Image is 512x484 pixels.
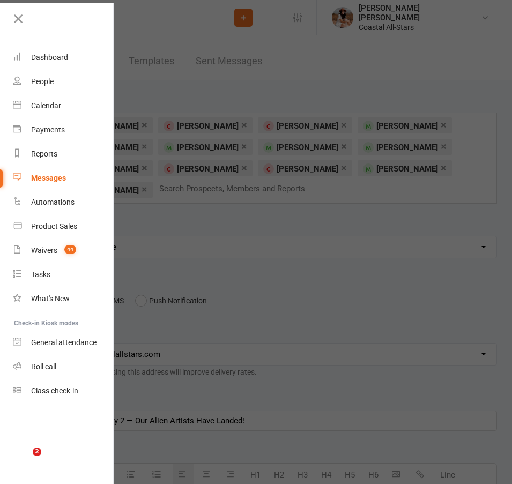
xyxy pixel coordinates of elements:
[31,222,77,230] div: Product Sales
[11,448,36,473] iframe: Intercom live chat
[31,294,70,303] div: What's New
[31,101,61,110] div: Calendar
[13,142,114,166] a: Reports
[31,270,50,279] div: Tasks
[13,331,114,355] a: General attendance kiosk mode
[31,174,66,182] div: Messages
[13,287,114,311] a: What's New
[31,53,68,62] div: Dashboard
[31,246,57,255] div: Waivers
[13,239,114,263] a: Waivers 44
[13,263,114,287] a: Tasks
[31,125,65,134] div: Payments
[13,118,114,142] a: Payments
[13,190,114,214] a: Automations
[33,448,41,456] span: 2
[31,77,54,86] div: People
[31,362,56,371] div: Roll call
[31,386,78,395] div: Class check-in
[13,46,114,70] a: Dashboard
[31,198,75,206] div: Automations
[13,379,114,403] a: Class kiosk mode
[13,166,114,190] a: Messages
[31,150,57,158] div: Reports
[13,94,114,118] a: Calendar
[13,355,114,379] a: Roll call
[64,245,76,254] span: 44
[13,214,114,239] a: Product Sales
[13,70,114,94] a: People
[31,338,97,347] div: General attendance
